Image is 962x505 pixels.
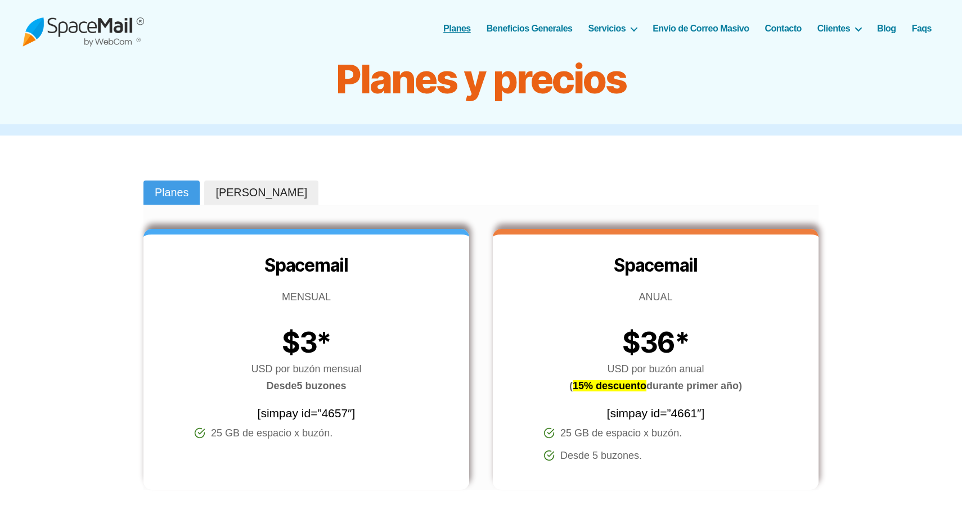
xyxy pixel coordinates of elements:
[266,380,296,391] strong: Desde
[200,57,762,102] h1: Planes y precios
[449,23,939,34] nav: Horizontal
[211,425,332,441] span: 25 GB de espacio x buzón.
[765,23,801,34] a: Contacto
[912,23,932,34] a: Faqs
[877,23,896,34] a: Blog
[493,254,819,277] h2: Spacemail
[143,288,469,305] p: MENSUAL
[143,254,469,277] h2: Spacemail
[588,23,637,34] a: Servicios
[493,360,819,394] p: USD por buzón anual
[573,380,646,391] mark: 15% descuento
[487,23,573,34] a: Beneficios Generales
[266,380,346,391] strong: 5 buzones
[560,447,642,464] span: Desde 5 buzones.
[560,425,682,441] span: 25 GB de espacio x buzón.
[569,380,742,391] strong: ( durante primer año)
[143,360,469,394] p: USD por buzón mensual
[653,23,749,34] a: Envío de Correo Masivo
[817,23,861,34] a: Clientes
[493,404,819,422] center: [simpay id=”4661″]
[155,185,188,201] span: Planes
[493,288,819,305] p: ANUAL
[215,185,307,201] span: [PERSON_NAME]
[443,23,471,34] a: Planes
[23,10,144,47] img: Spacemail
[143,404,469,422] center: [simpay id=”4657″]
